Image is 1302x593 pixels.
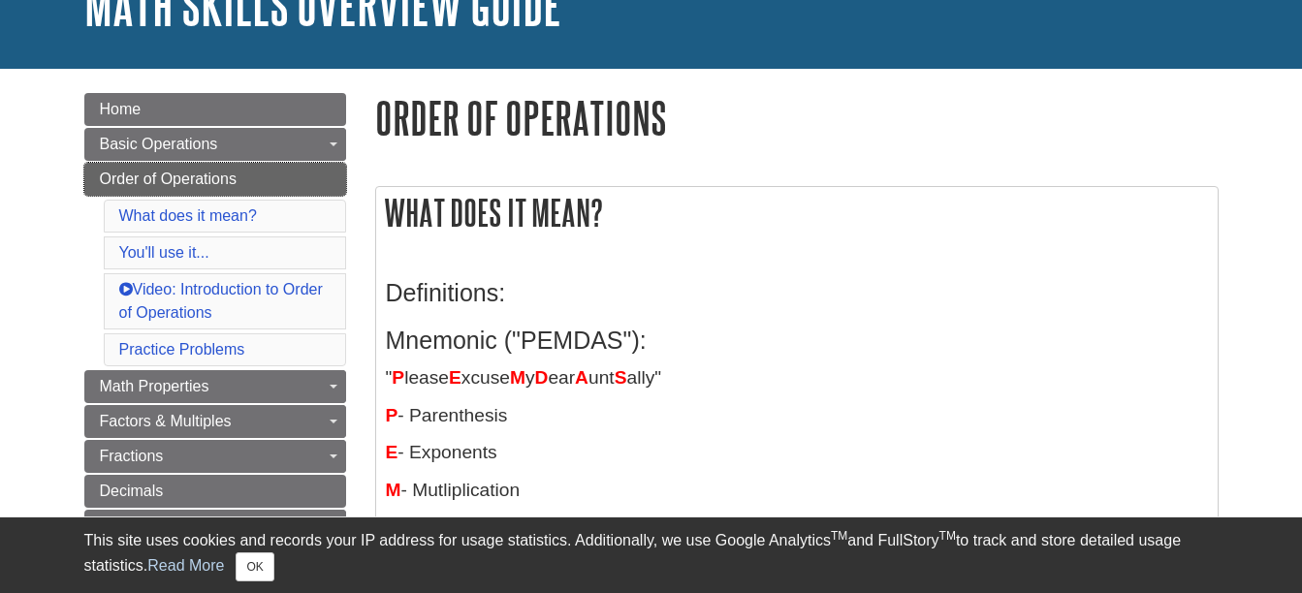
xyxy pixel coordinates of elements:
[386,515,1208,543] p: - Division
[100,483,164,499] span: Decimals
[119,281,323,321] a: Video: Introduction to Order of Operations
[392,367,404,388] span: P
[119,244,209,261] a: You'll use it...
[510,367,525,388] span: M
[84,529,1219,581] div: This site uses cookies and records your IP address for usage statistics. Additionally, we use Goo...
[100,136,218,152] span: Basic Operations
[84,93,346,126] a: Home
[939,529,956,543] sup: TM
[84,128,346,161] a: Basic Operations
[119,207,257,224] a: What does it mean?
[449,367,461,388] span: E
[84,405,346,438] a: Factors & Multiples
[386,402,1208,430] p: - Parenthesis
[831,529,847,543] sup: TM
[84,163,346,196] a: Order of Operations
[100,101,142,117] span: Home
[575,367,588,388] span: A
[84,475,346,508] a: Decimals
[100,448,164,464] span: Fractions
[100,413,232,429] span: Factors & Multiples
[84,440,346,473] a: Fractions
[375,93,1219,142] h1: Order of Operations
[615,367,627,388] span: S
[386,327,1208,355] h3: Mnemonic ("PEMDAS"):
[386,439,1208,467] p: - Exponents
[386,405,398,425] strong: P
[119,341,245,358] a: Practice Problems
[376,187,1218,238] h2: What does it mean?
[100,171,237,187] span: Order of Operations
[535,367,549,388] span: D
[386,279,1208,307] h3: Definitions:
[236,552,273,581] button: Close
[386,480,401,500] span: M
[386,477,1208,505] p: - Mutliplication
[84,370,346,403] a: Math Properties
[84,510,346,543] a: Percents
[386,442,398,462] span: E
[100,378,209,394] span: Math Properties
[386,364,1208,392] p: " lease xcuse y ear unt ally"
[147,557,224,574] a: Read More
